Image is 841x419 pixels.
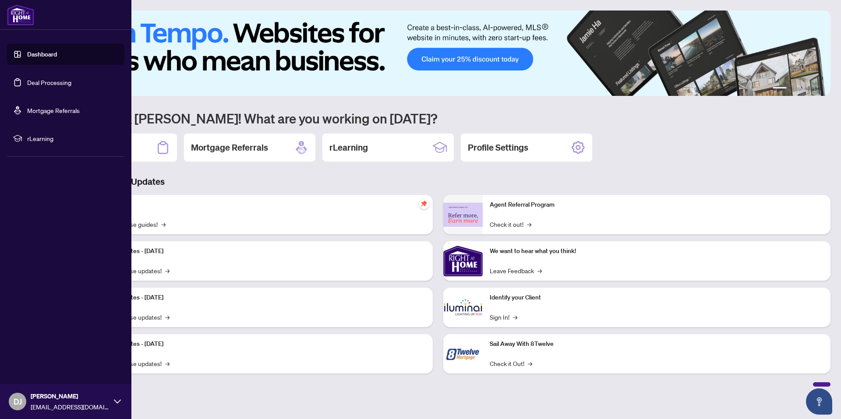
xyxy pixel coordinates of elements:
[490,293,823,303] p: Identify your Client
[790,87,794,91] button: 2
[92,246,426,256] p: Platform Updates - [DATE]
[46,110,830,127] h1: Welcome back [PERSON_NAME]! What are you working on [DATE]?
[329,141,368,154] h2: rLearning
[537,266,542,275] span: →
[490,219,531,229] a: Check it out!→
[513,312,517,322] span: →
[528,359,532,368] span: →
[31,391,110,401] span: [PERSON_NAME]
[27,134,118,143] span: rLearning
[527,219,531,229] span: →
[27,106,80,114] a: Mortgage Referrals
[811,87,815,91] button: 5
[191,141,268,154] h2: Mortgage Referrals
[27,50,57,58] a: Dashboard
[92,200,426,210] p: Self-Help
[804,87,808,91] button: 4
[14,395,22,408] span: DJ
[490,339,823,349] p: Sail Away With 8Twelve
[419,198,429,209] span: pushpin
[797,87,801,91] button: 3
[92,339,426,349] p: Platform Updates - [DATE]
[7,4,34,25] img: logo
[27,78,71,86] a: Deal Processing
[165,312,170,322] span: →
[490,359,532,368] a: Check it Out!→
[490,312,517,322] a: Sign In!→
[31,402,110,412] span: [EMAIL_ADDRESS][DOMAIN_NAME]
[468,141,528,154] h2: Profile Settings
[443,288,483,327] img: Identify your Client
[46,176,830,188] h3: Brokerage & Industry Updates
[773,87,787,91] button: 1
[490,246,823,256] p: We want to hear what you think!
[161,219,166,229] span: →
[46,11,830,96] img: Slide 0
[818,87,822,91] button: 6
[490,200,823,210] p: Agent Referral Program
[806,388,832,415] button: Open asap
[443,241,483,281] img: We want to hear what you think!
[165,266,170,275] span: →
[92,293,426,303] p: Platform Updates - [DATE]
[490,266,542,275] a: Leave Feedback→
[443,203,483,227] img: Agent Referral Program
[165,359,170,368] span: →
[443,334,483,373] img: Sail Away With 8Twelve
